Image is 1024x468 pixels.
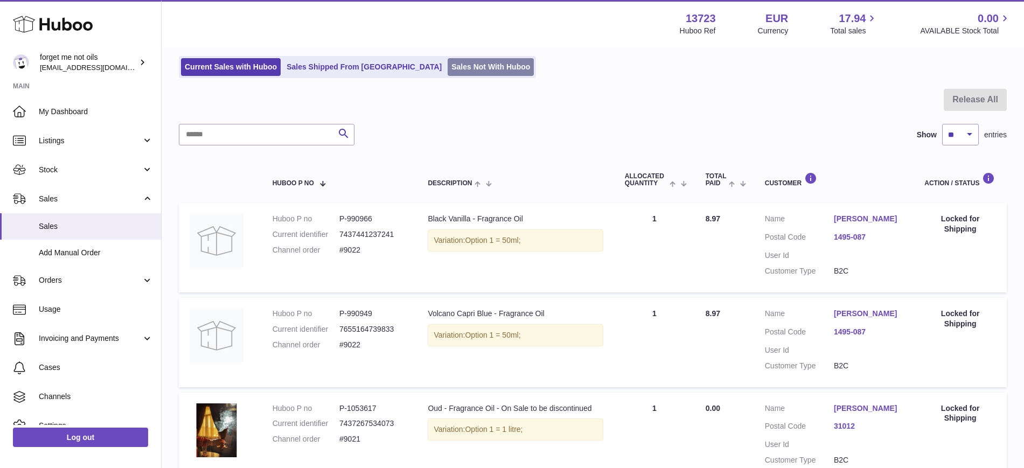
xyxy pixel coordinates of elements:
[834,214,903,224] a: [PERSON_NAME]
[428,403,603,414] div: Oud - Fragrance Oil - On Sale to be discontinued
[834,403,903,414] a: [PERSON_NAME]
[39,107,153,117] span: My Dashboard
[428,180,472,187] span: Description
[273,340,339,350] dt: Channel order
[190,309,243,362] img: no-photo.jpg
[765,361,834,371] dt: Customer Type
[924,309,996,329] div: Locked for Shipping
[765,11,788,26] strong: EUR
[339,309,406,319] dd: P-990949
[765,172,903,187] div: Customer
[339,214,406,224] dd: P-990966
[465,236,520,245] span: Option 1 = 50ml;
[39,421,153,431] span: Settings
[339,340,406,350] dd: #9022
[273,403,339,414] dt: Huboo P no
[339,418,406,429] dd: 7437267534073
[39,333,142,344] span: Invoicing and Payments
[978,11,999,26] span: 0.00
[465,331,520,339] span: Option 1 = 50ml;
[706,404,720,413] span: 0.00
[428,214,603,224] div: Black Vanilla - Fragrance Oil
[273,229,339,240] dt: Current identifier
[339,434,406,444] dd: #9021
[283,58,445,76] a: Sales Shipped From [GEOGRAPHIC_DATA]
[39,275,142,285] span: Orders
[428,309,603,319] div: Volcano Capri Blue - Fragrance Oil
[765,309,834,322] dt: Name
[765,232,834,245] dt: Postal Code
[765,439,834,450] dt: User Id
[625,173,667,187] span: ALLOCATED Quantity
[448,58,534,76] a: Sales Not With Huboo
[765,250,834,261] dt: User Id
[706,214,720,223] span: 8.97
[339,229,406,240] dd: 7437441237241
[834,361,903,371] dd: B2C
[765,214,834,227] dt: Name
[765,266,834,276] dt: Customer Type
[39,194,142,204] span: Sales
[765,327,834,340] dt: Postal Code
[273,214,339,224] dt: Huboo P no
[428,418,603,441] div: Variation:
[706,173,727,187] span: Total paid
[924,214,996,234] div: Locked for Shipping
[190,403,243,457] img: custom_resized_50401546-7b05-44c6-9403-ba694aae2398.jpg
[834,421,903,431] a: 31012
[273,324,339,334] dt: Current identifier
[39,392,153,402] span: Channels
[428,324,603,346] div: Variation:
[40,63,158,72] span: [EMAIL_ADDRESS][DOMAIN_NAME]
[39,136,142,146] span: Listings
[339,245,406,255] dd: #9022
[190,214,243,268] img: no-photo.jpg
[13,54,29,71] img: forgetmenothf@gmail.com
[465,425,523,434] span: Option 1 = 1 litre;
[984,130,1007,140] span: entries
[830,11,878,36] a: 17.94 Total sales
[614,298,695,387] td: 1
[834,232,903,242] a: 1495-087
[273,309,339,319] dt: Huboo P no
[39,165,142,175] span: Stock
[39,221,153,232] span: Sales
[680,26,716,36] div: Huboo Ref
[13,428,148,447] a: Log out
[765,421,834,434] dt: Postal Code
[339,324,406,334] dd: 7655164739833
[273,245,339,255] dt: Channel order
[273,418,339,429] dt: Current identifier
[181,58,281,76] a: Current Sales with Huboo
[39,362,153,373] span: Cases
[924,403,996,424] div: Locked for Shipping
[834,455,903,465] dd: B2C
[834,309,903,319] a: [PERSON_NAME]
[39,304,153,315] span: Usage
[765,455,834,465] dt: Customer Type
[706,309,720,318] span: 8.97
[428,229,603,252] div: Variation:
[686,11,716,26] strong: 13723
[920,26,1011,36] span: AVAILABLE Stock Total
[917,130,937,140] label: Show
[40,52,137,73] div: forget me not oils
[39,248,153,258] span: Add Manual Order
[834,327,903,337] a: 1495-087
[273,180,314,187] span: Huboo P no
[273,434,339,444] dt: Channel order
[765,345,834,355] dt: User Id
[339,403,406,414] dd: P-1053617
[839,11,866,26] span: 17.94
[830,26,878,36] span: Total sales
[924,172,996,187] div: Action / Status
[758,26,789,36] div: Currency
[614,203,695,292] td: 1
[834,266,903,276] dd: B2C
[920,11,1011,36] a: 0.00 AVAILABLE Stock Total
[765,403,834,416] dt: Name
